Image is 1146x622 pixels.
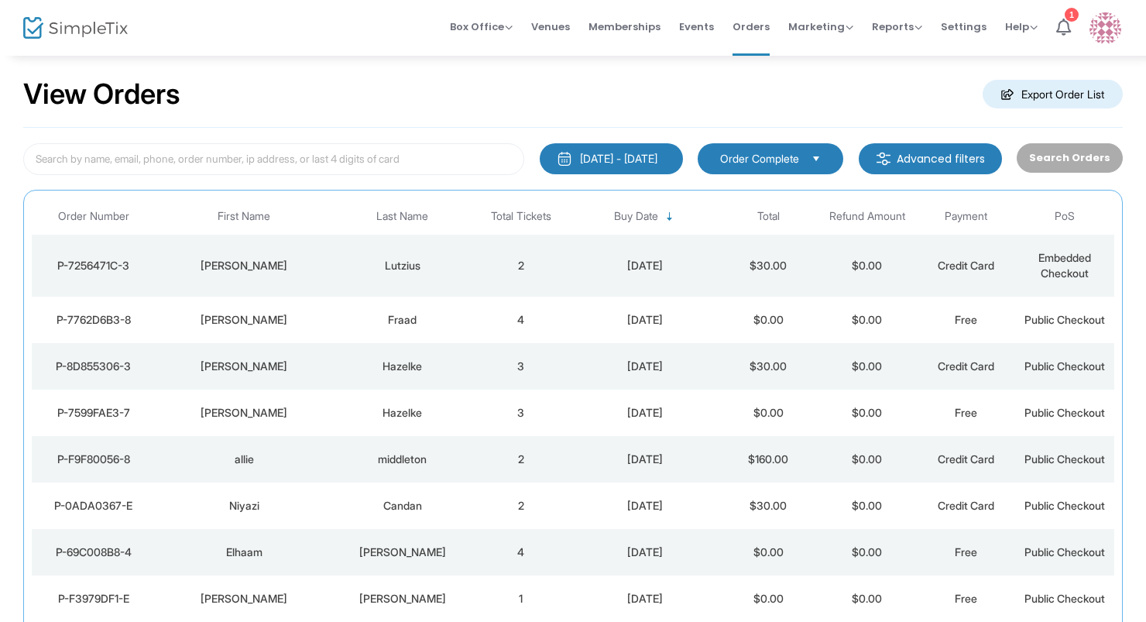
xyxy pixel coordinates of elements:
[719,343,818,390] td: $30.00
[1005,19,1038,34] span: Help
[557,151,572,167] img: monthly
[1024,499,1105,512] span: Public Checkout
[58,210,129,223] span: Order Number
[1024,359,1105,373] span: Public Checkout
[719,576,818,622] td: $0.00
[36,312,152,328] div: P-7762D6B3-8
[955,406,977,419] span: Free
[1055,210,1075,223] span: PoS
[818,297,917,343] td: $0.00
[575,312,715,328] div: 8/22/2025
[1065,8,1079,22] div: 1
[337,312,468,328] div: Fraad
[36,359,152,374] div: P-8D855306-3
[1038,251,1091,280] span: Embedded Checkout
[733,7,770,46] span: Orders
[818,235,917,297] td: $0.00
[23,143,524,175] input: Search by name, email, phone, order number, ip address, or last 4 digits of card
[614,210,658,223] span: Buy Date
[945,210,987,223] span: Payment
[36,591,152,607] div: P-F3979DF1-E
[472,297,571,343] td: 4
[955,545,977,558] span: Free
[337,452,468,467] div: middleton
[575,545,715,560] div: 8/22/2025
[818,198,917,235] th: Refund Amount
[719,390,818,436] td: $0.00
[664,211,676,223] span: Sortable
[575,452,715,467] div: 8/22/2025
[160,359,330,374] div: Sarah
[1024,406,1105,419] span: Public Checkout
[376,210,428,223] span: Last Name
[472,483,571,529] td: 2
[160,591,330,607] div: Timothy
[720,151,799,167] span: Order Complete
[337,258,468,273] div: Lutzius
[719,529,818,576] td: $0.00
[450,19,513,34] span: Box Office
[938,259,994,272] span: Credit Card
[818,529,917,576] td: $0.00
[160,312,330,328] div: Julie
[1024,545,1105,558] span: Public Checkout
[337,545,468,560] div: Yavari
[472,576,571,622] td: 1
[788,19,853,34] span: Marketing
[337,591,468,607] div: Dunne
[876,151,891,167] img: filter
[472,343,571,390] td: 3
[941,7,986,46] span: Settings
[818,576,917,622] td: $0.00
[938,452,994,466] span: Credit Card
[160,545,330,560] div: Elhaam
[337,498,468,514] div: Candan
[337,359,468,374] div: Hazelke
[818,436,917,483] td: $0.00
[575,591,715,607] div: 8/22/2025
[36,258,152,273] div: P-7256471C-3
[1024,452,1105,466] span: Public Checkout
[160,498,330,514] div: Niyazi
[36,545,152,560] div: P-69C008B8-4
[160,258,330,273] div: Linda
[983,80,1123,108] m-button: Export Order List
[540,143,683,174] button: [DATE] - [DATE]
[23,77,180,112] h2: View Orders
[719,198,818,235] th: Total
[36,498,152,514] div: P-0ADA0367-E
[588,7,660,46] span: Memberships
[32,198,1114,622] div: Data table
[337,405,468,421] div: Hazelke
[818,390,917,436] td: $0.00
[818,343,917,390] td: $0.00
[160,405,330,421] div: Sarah
[872,19,922,34] span: Reports
[472,198,571,235] th: Total Tickets
[719,483,818,529] td: $30.00
[859,143,1002,174] m-button: Advanced filters
[1024,313,1105,326] span: Public Checkout
[719,297,818,343] td: $0.00
[575,498,715,514] div: 8/22/2025
[580,151,657,167] div: [DATE] - [DATE]
[218,210,270,223] span: First Name
[36,452,152,467] div: P-F9F80056-8
[575,405,715,421] div: 8/22/2025
[472,235,571,297] td: 2
[1024,592,1105,605] span: Public Checkout
[531,7,570,46] span: Venues
[160,452,330,467] div: allie
[719,436,818,483] td: $160.00
[719,235,818,297] td: $30.00
[679,7,714,46] span: Events
[955,592,977,605] span: Free
[818,483,917,529] td: $0.00
[472,436,571,483] td: 2
[938,359,994,373] span: Credit Card
[575,258,715,273] div: 8/22/2025
[955,313,977,326] span: Free
[938,499,994,512] span: Credit Card
[472,390,571,436] td: 3
[805,150,827,167] button: Select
